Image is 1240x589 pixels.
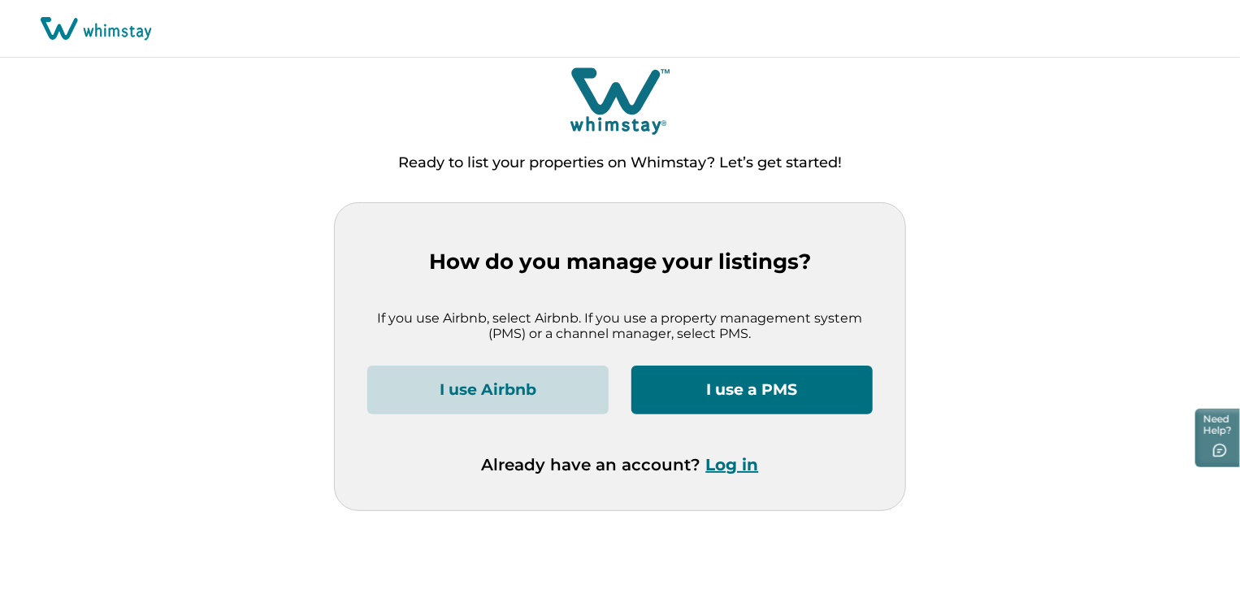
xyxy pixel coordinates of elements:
button: I use Airbnb [367,366,609,414]
p: Ready to list your properties on Whimstay? Let’s get started! [398,155,842,171]
p: If you use Airbnb, select Airbnb. If you use a property management system (PMS) or a channel mana... [367,310,873,342]
p: How do you manage your listings? [367,249,873,275]
button: I use a PMS [631,366,873,414]
button: Log in [706,455,759,474]
p: Already have an account? [482,455,759,474]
